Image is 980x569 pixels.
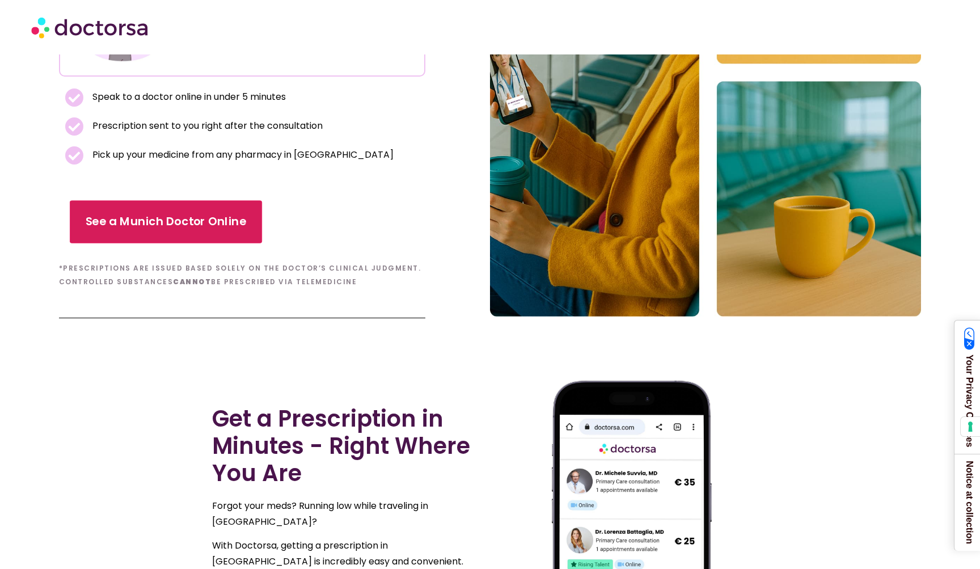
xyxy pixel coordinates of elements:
[964,327,975,350] img: California Consumer Privacy Act (CCPA) Opt-Out Icon
[85,213,246,230] span: See a Munich Doctor Online
[212,405,484,487] h2: Get a Prescription in Minutes - Right Where You Are
[90,89,286,105] span: Speak to a doctor online in under 5 minutes
[212,498,484,530] p: Forgot your meds? Running low while traveling in [GEOGRAPHIC_DATA]?
[70,200,262,243] a: See a Munich Doctor Online
[173,277,211,286] b: cannot
[90,118,323,134] span: Prescription sent to you right after the consultation
[961,417,980,436] button: Your consent preferences for tracking technologies
[59,262,425,289] h6: *Prescriptions are issued based solely on the doctor’s clinical judgment. Controlled substances b...
[90,147,394,163] span: Pick up your medicine from any pharmacy in [GEOGRAPHIC_DATA]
